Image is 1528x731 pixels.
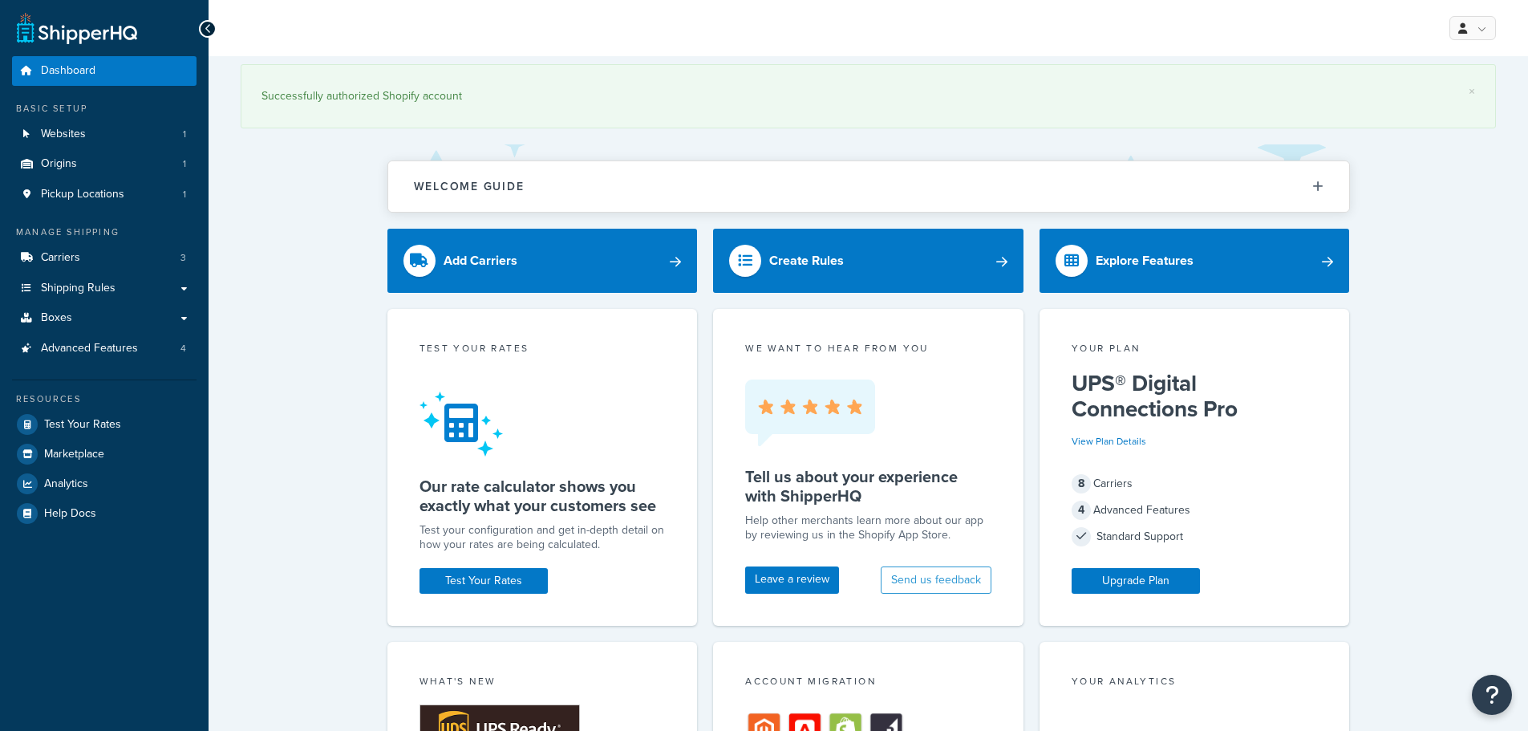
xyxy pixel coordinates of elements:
button: Send us feedback [881,567,991,594]
span: Pickup Locations [41,188,124,201]
span: 8 [1072,474,1091,493]
div: Add Carriers [444,250,517,272]
span: Advanced Features [41,342,138,355]
div: Resources [12,392,197,406]
li: Websites [12,120,197,149]
h5: UPS® Digital Connections Pro [1072,371,1318,422]
div: Explore Features [1096,250,1194,272]
a: Test Your Rates [419,568,548,594]
li: Advanced Features [12,334,197,363]
a: Origins1 [12,149,197,179]
span: Shipping Rules [41,282,116,295]
button: Welcome Guide [388,161,1349,212]
span: Marketplace [44,448,104,461]
span: 3 [180,251,186,265]
a: Upgrade Plan [1072,568,1200,594]
a: Marketplace [12,440,197,469]
li: Origins [12,149,197,179]
button: Open Resource Center [1472,675,1512,715]
div: Test your rates [419,341,666,359]
div: What's New [419,674,666,692]
span: Dashboard [41,64,95,78]
a: Dashboard [12,56,197,86]
li: Pickup Locations [12,180,197,209]
a: Explore Features [1040,229,1350,293]
h5: Our rate calculator shows you exactly what your customers see [419,477,666,515]
a: View Plan Details [1072,434,1146,449]
a: Carriers3 [12,243,197,273]
div: Account Migration [745,674,991,692]
span: 1 [183,188,186,201]
span: Carriers [41,251,80,265]
span: 1 [183,157,186,171]
a: Leave a review [745,567,839,594]
span: 1 [183,128,186,141]
a: Advanced Features4 [12,334,197,363]
p: we want to hear from you [745,341,991,355]
div: Test your configuration and get in-depth detail on how your rates are being calculated. [419,523,666,552]
a: Boxes [12,303,197,333]
div: Manage Shipping [12,225,197,239]
a: Websites1 [12,120,197,149]
span: Test Your Rates [44,418,121,432]
a: Help Docs [12,499,197,528]
span: Help Docs [44,507,96,521]
a: Analytics [12,469,197,498]
div: Your Plan [1072,341,1318,359]
a: × [1469,85,1475,98]
span: Websites [41,128,86,141]
span: Boxes [41,311,72,325]
div: Carriers [1072,473,1318,495]
a: Create Rules [713,229,1023,293]
span: Analytics [44,477,88,491]
a: Add Carriers [387,229,698,293]
a: Test Your Rates [12,410,197,439]
a: Shipping Rules [12,274,197,303]
h5: Tell us about your experience with ShipperHQ [745,467,991,506]
div: Your Analytics [1072,674,1318,692]
div: Create Rules [769,250,844,272]
span: Origins [41,157,77,171]
li: Carriers [12,243,197,273]
span: 4 [1072,501,1091,520]
span: 4 [180,342,186,355]
div: Basic Setup [12,102,197,116]
div: Successfully authorized Shopify account [261,85,1475,108]
div: Advanced Features [1072,499,1318,522]
a: Pickup Locations1 [12,180,197,209]
p: Help other merchants learn more about our app by reviewing us in the Shopify App Store. [745,514,991,542]
div: Standard Support [1072,526,1318,548]
h2: Welcome Guide [414,181,525,193]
